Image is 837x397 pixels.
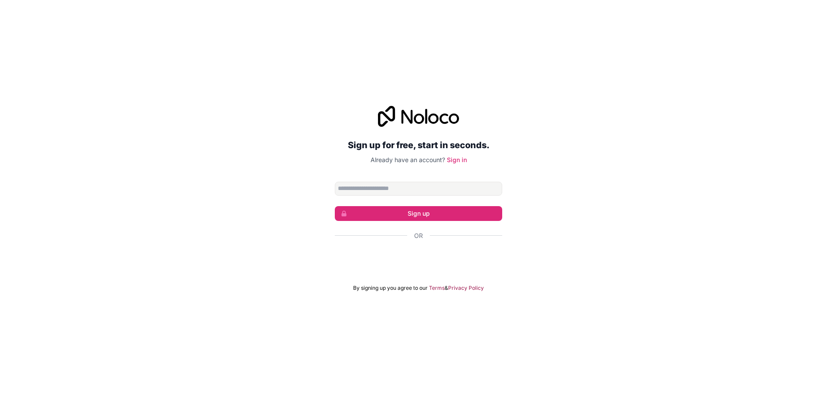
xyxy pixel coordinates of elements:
span: Or [414,231,423,240]
button: Sign up [335,206,502,221]
span: & [445,285,448,292]
a: Privacy Policy [448,285,484,292]
span: By signing up you agree to our [353,285,428,292]
a: Terms [429,285,445,292]
h2: Sign up for free, start in seconds. [335,137,502,153]
input: Email address [335,182,502,196]
span: Already have an account? [371,156,445,163]
a: Sign in [447,156,467,163]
